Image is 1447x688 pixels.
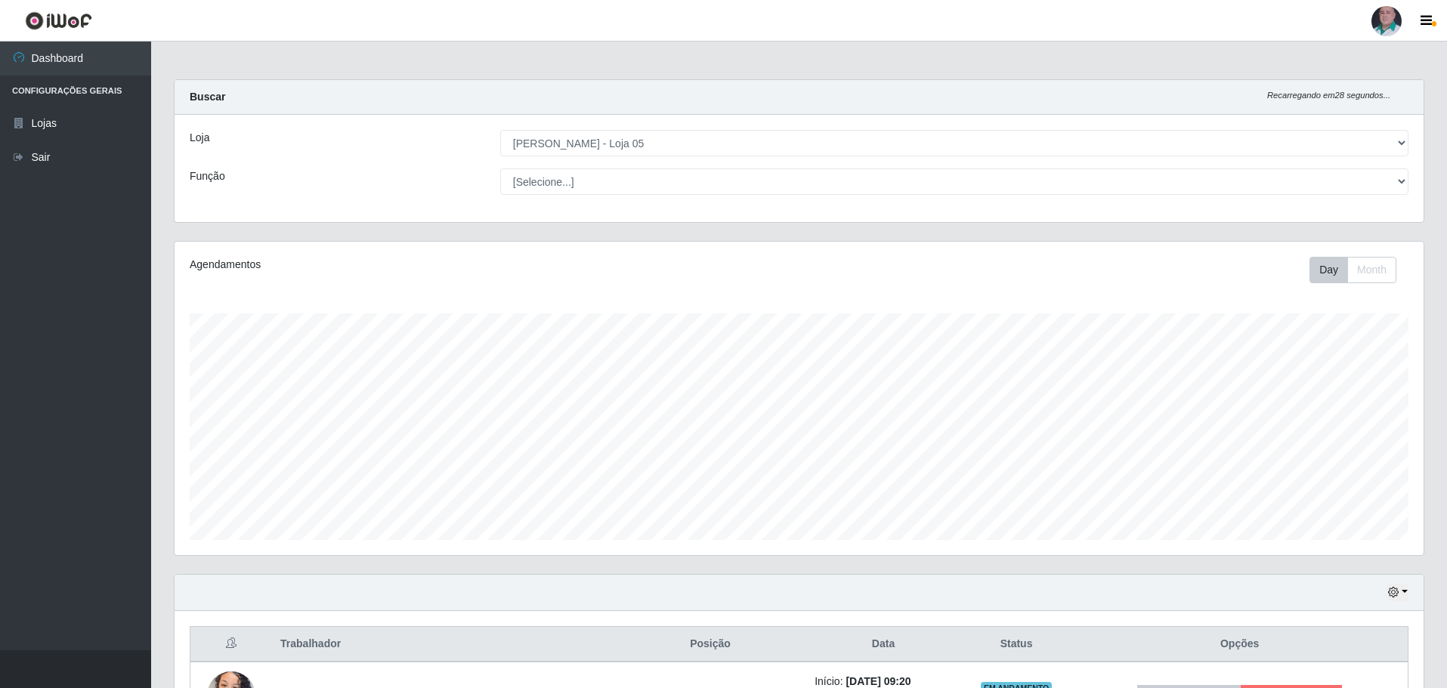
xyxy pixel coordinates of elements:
[1309,257,1408,283] div: Toolbar with button groups
[615,627,805,662] th: Posição
[1071,627,1408,662] th: Opções
[846,675,911,687] time: [DATE] 09:20
[961,627,1071,662] th: Status
[1309,257,1396,283] div: First group
[190,168,225,184] label: Função
[190,91,225,103] strong: Buscar
[190,257,685,273] div: Agendamentos
[25,11,92,30] img: CoreUI Logo
[1309,257,1348,283] button: Day
[271,627,615,662] th: Trabalhador
[805,627,961,662] th: Data
[1267,91,1390,100] i: Recarregando em 28 segundos...
[190,130,209,146] label: Loja
[1347,257,1396,283] button: Month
